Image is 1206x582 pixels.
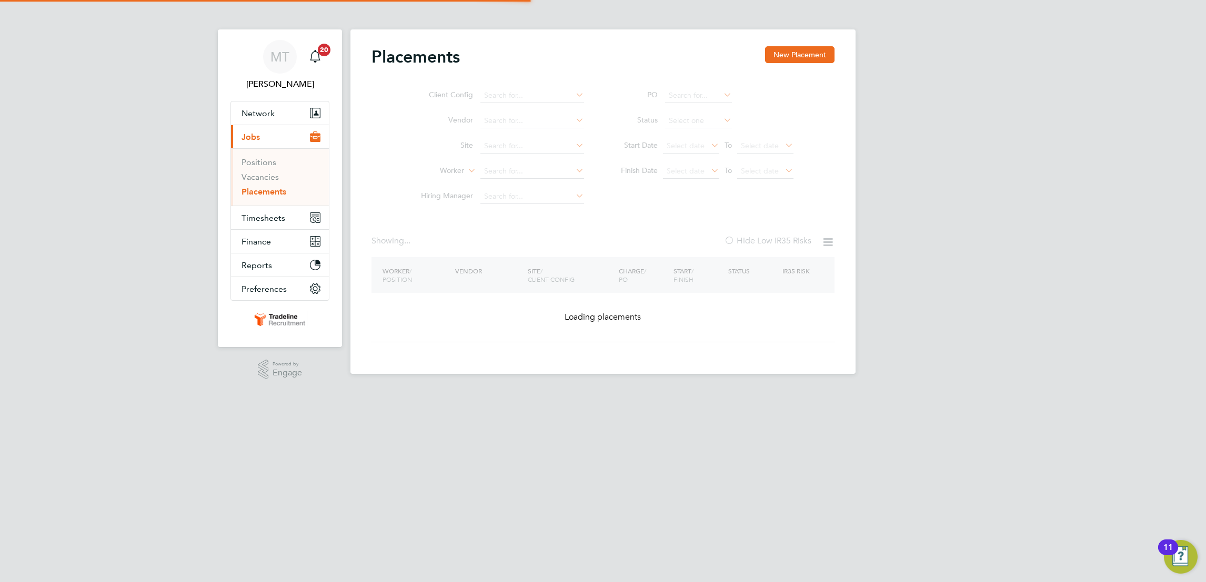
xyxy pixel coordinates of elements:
[1164,540,1198,574] button: Open Resource Center, 11 new notifications
[242,237,271,247] span: Finance
[231,230,329,253] button: Finance
[231,101,329,125] button: Network
[1163,547,1173,561] div: 11
[231,148,329,206] div: Jobs
[404,236,410,246] span: ...
[242,157,276,167] a: Positions
[242,172,279,182] a: Vacancies
[231,125,329,148] button: Jobs
[270,50,289,64] span: MT
[231,206,329,229] button: Timesheets
[318,44,330,56] span: 20
[218,29,342,347] nav: Main navigation
[231,277,329,300] button: Preferences
[242,284,287,294] span: Preferences
[242,187,286,197] a: Placements
[230,40,329,90] a: MT[PERSON_NAME]
[230,78,329,90] span: Marina Takkou
[258,360,303,380] a: Powered byEngage
[242,108,275,118] span: Network
[371,236,413,247] div: Showing
[242,132,260,142] span: Jobs
[305,40,326,74] a: 20
[242,213,285,223] span: Timesheets
[765,46,835,63] button: New Placement
[242,260,272,270] span: Reports
[273,360,302,369] span: Powered by
[724,236,811,246] label: Hide Low IR35 Risks
[371,46,460,67] h2: Placements
[230,311,329,328] a: Go to home page
[231,253,329,277] button: Reports
[273,369,302,377] span: Engage
[253,311,307,328] img: tradelinerecruitment-logo-retina.png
